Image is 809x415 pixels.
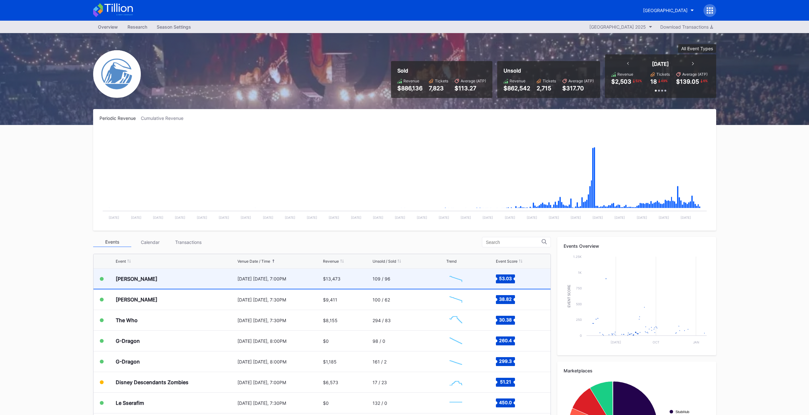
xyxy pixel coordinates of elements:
[652,61,669,67] div: [DATE]
[504,216,515,219] text: [DATE]
[131,237,169,247] div: Calendar
[499,296,512,302] text: 38.82
[678,44,716,53] button: All Event Types
[397,85,422,92] div: $886,136
[562,85,594,92] div: $317.70
[99,129,710,224] svg: Chart title
[323,276,340,281] div: $13,473
[589,24,646,30] div: [GEOGRAPHIC_DATA] 2025
[323,359,337,364] div: $1,185
[564,368,710,373] div: Marketplaces
[635,78,642,83] div: 52 %
[373,338,385,344] div: 98 / 0
[526,216,537,219] text: [DATE]
[446,312,465,328] svg: Chart title
[109,216,119,219] text: [DATE]
[403,79,419,83] div: Revenue
[611,78,631,85] div: $2,503
[93,22,123,31] a: Overview
[504,85,530,92] div: $862,542
[681,46,713,51] div: All Event Types
[373,216,383,219] text: [DATE]
[446,395,465,411] svg: Chart title
[237,400,322,406] div: [DATE] [DATE], 7:30PM
[510,79,525,83] div: Revenue
[643,8,688,13] div: [GEOGRAPHIC_DATA]
[650,78,657,85] div: 18
[123,22,152,31] a: Research
[693,340,699,344] text: Jan
[373,400,387,406] div: 132 / 0
[116,400,144,406] div: Le Sserafim
[116,296,157,303] div: [PERSON_NAME]
[571,216,581,219] text: [DATE]
[241,216,251,219] text: [DATE]
[537,85,556,92] div: 2,715
[197,216,207,219] text: [DATE]
[568,79,594,83] div: Average (ATP)
[237,297,322,302] div: [DATE] [DATE], 7:30PM
[439,216,449,219] text: [DATE]
[703,78,708,83] div: 6 %
[237,338,322,344] div: [DATE] [DATE], 8:00PM
[636,216,647,219] text: [DATE]
[116,276,157,282] div: [PERSON_NAME]
[397,67,486,74] div: Sold
[329,216,339,219] text: [DATE]
[429,85,448,92] div: 7,823
[499,400,512,405] text: 450.0
[394,216,405,219] text: [DATE]
[499,317,512,322] text: 30.38
[580,334,582,337] text: 0
[93,50,141,98] img: Devils-Logo.png
[169,237,208,247] div: Transactions
[455,85,486,92] div: $113.27
[573,255,582,259] text: 1.25k
[323,380,338,385] div: $6,573
[373,380,387,385] div: 17 / 23
[675,410,689,414] text: StubHub
[116,317,138,323] div: The Who
[446,333,465,349] svg: Chart title
[614,216,625,219] text: [DATE]
[564,243,710,249] div: Events Overview
[373,359,387,364] div: 161 / 2
[446,271,465,287] svg: Chart title
[638,4,699,16] button: [GEOGRAPHIC_DATA]
[323,338,329,344] div: $0
[660,78,668,83] div: 49 %
[219,216,229,219] text: [DATE]
[152,22,196,31] a: Season Settings
[351,216,361,219] text: [DATE]
[660,24,713,30] div: Download Transactions
[653,340,659,344] text: Oct
[578,271,582,274] text: 1k
[548,216,559,219] text: [DATE]
[680,216,691,219] text: [DATE]
[446,259,456,264] div: Trend
[446,354,465,370] svg: Chart title
[504,67,594,74] div: Unsold
[116,259,126,264] div: Event
[682,72,708,77] div: Average (ATP)
[586,23,655,31] button: [GEOGRAPHIC_DATA] 2025
[237,359,322,364] div: [DATE] [DATE], 8:00PM
[373,276,390,281] div: 109 / 96
[263,216,273,219] text: [DATE]
[593,216,603,219] text: [DATE]
[496,259,518,264] div: Event Score
[567,285,571,308] text: Event Score
[323,297,337,302] div: $9,411
[237,318,322,323] div: [DATE] [DATE], 7:30PM
[99,115,141,121] div: Periodic Revenue
[446,374,465,390] svg: Chart title
[611,340,621,344] text: [DATE]
[658,216,669,219] text: [DATE]
[373,318,391,323] div: 294 / 83
[564,253,710,349] svg: Chart title
[175,216,185,219] text: [DATE]
[461,216,471,219] text: [DATE]
[131,216,141,219] text: [DATE]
